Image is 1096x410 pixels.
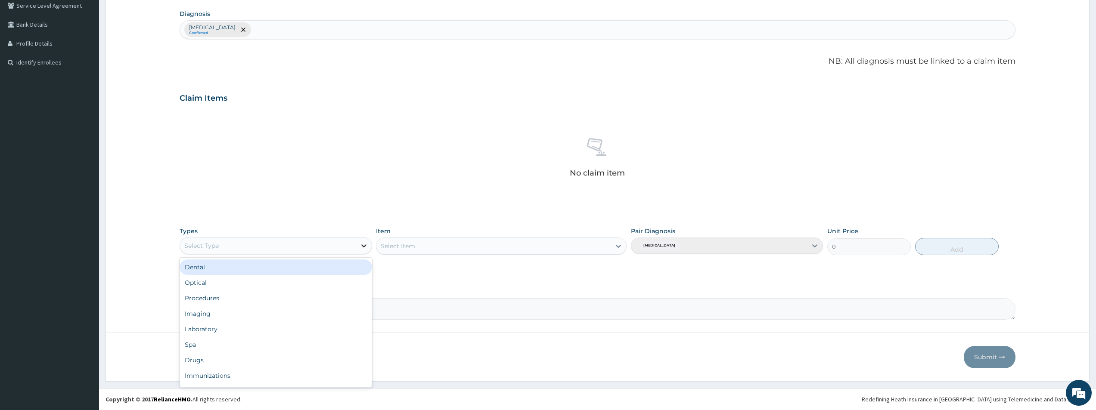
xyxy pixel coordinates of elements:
[180,286,1015,293] label: Comment
[915,238,999,255] button: Add
[180,321,372,337] div: Laboratory
[862,395,1090,404] div: Redefining Heath Insurance in [GEOGRAPHIC_DATA] using Telemedicine and Data Science!
[570,169,625,177] p: No claim item
[180,275,372,290] div: Optical
[4,235,164,265] textarea: Type your message and hit 'Enter'
[184,241,219,250] div: Select Type
[180,259,372,275] div: Dental
[376,227,391,235] label: Item
[180,383,372,399] div: Others
[180,306,372,321] div: Imaging
[964,346,1015,368] button: Submit
[50,108,119,195] span: We're online!
[180,9,210,18] label: Diagnosis
[631,227,675,235] label: Pair Diagnosis
[180,228,198,235] label: Types
[180,290,372,306] div: Procedures
[16,43,35,65] img: d_794563401_company_1708531726252_794563401
[106,395,192,403] strong: Copyright © 2017 .
[180,352,372,368] div: Drugs
[99,388,1096,410] footer: All rights reserved.
[180,337,372,352] div: Spa
[154,395,191,403] a: RelianceHMO
[141,4,162,25] div: Minimize live chat window
[180,368,372,383] div: Immunizations
[45,48,145,59] div: Chat with us now
[180,94,227,103] h3: Claim Items
[827,227,858,235] label: Unit Price
[180,56,1015,67] p: NB: All diagnosis must be linked to a claim item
